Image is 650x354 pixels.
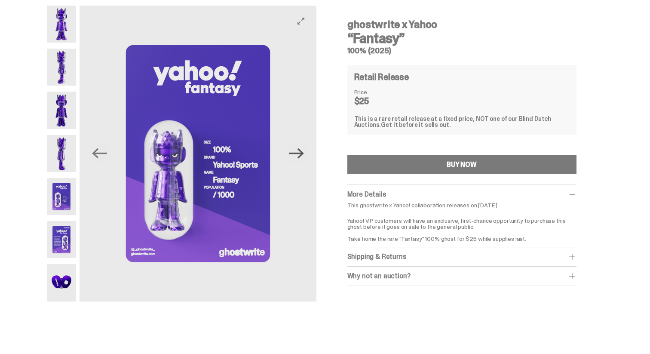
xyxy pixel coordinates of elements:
[296,16,306,26] button: View full-screen
[354,73,409,81] h4: Retail Release
[347,212,576,242] p: Yahoo! VIP customers will have an exclusive, first-chance opportunity to purchase this ghost befo...
[47,49,77,86] img: Yahoo-HG---2.png
[47,92,77,129] img: Yahoo-HG---3.png
[90,144,109,163] button: Previous
[47,178,77,215] img: Yahoo-HG---5.png
[80,6,316,302] img: Yahoo-HG---5.png
[354,116,570,128] div: This is a rare retail release at a fixed price, NOT one of our Blind Dutch Auctions.
[287,144,306,163] button: Next
[354,97,397,105] dd: $25
[347,252,576,261] div: Shipping & Returns
[347,31,576,45] h3: “Fantasy”
[347,19,576,30] h4: ghostwrite x Yahoo
[47,6,77,43] img: Yahoo-HG---1.png
[354,89,397,95] dt: Price
[381,121,451,129] span: Get it before it sells out.
[347,272,576,280] div: Why not an auction?
[347,190,386,199] span: More Details
[447,161,477,168] div: BUY NOW
[347,155,576,174] button: BUY NOW
[47,264,77,301] img: Yahoo-HG---7.png
[47,135,77,172] img: Yahoo-HG---4.png
[347,202,576,208] p: This ghostwrite x Yahoo! collaboration releases on [DATE].
[347,47,576,55] h5: 100% (2025)
[47,221,77,258] img: Yahoo-HG---6.png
